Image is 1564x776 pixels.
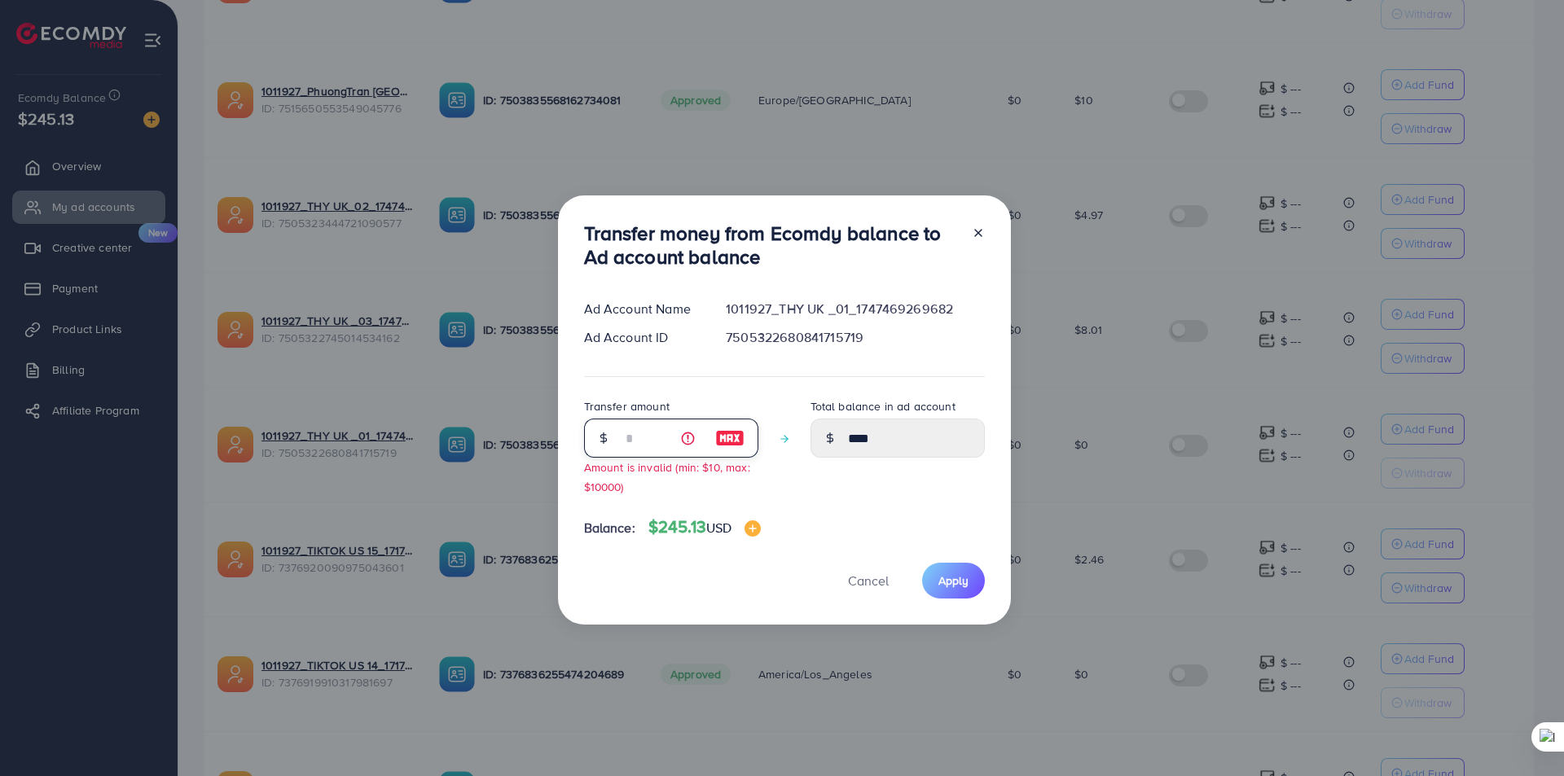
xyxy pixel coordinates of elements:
[584,398,670,414] label: Transfer amount
[584,221,959,269] h3: Transfer money from Ecomdy balance to Ad account balance
[713,300,997,318] div: 1011927_THY UK _01_1747469269682
[811,398,956,414] label: Total balance in ad account
[1495,703,1552,764] iframe: Chat
[828,563,909,598] button: Cancel
[745,520,761,537] img: image
[571,328,714,347] div: Ad Account ID
[648,517,762,537] h4: $245.13
[706,519,731,537] span: USD
[571,300,714,318] div: Ad Account Name
[938,572,969,589] span: Apply
[584,519,635,537] span: Balance:
[713,328,997,347] div: 7505322680841715719
[922,563,985,598] button: Apply
[848,572,889,590] span: Cancel
[584,459,750,493] small: Amount is invalid (min: $10, max: $10000)
[715,428,745,448] img: image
